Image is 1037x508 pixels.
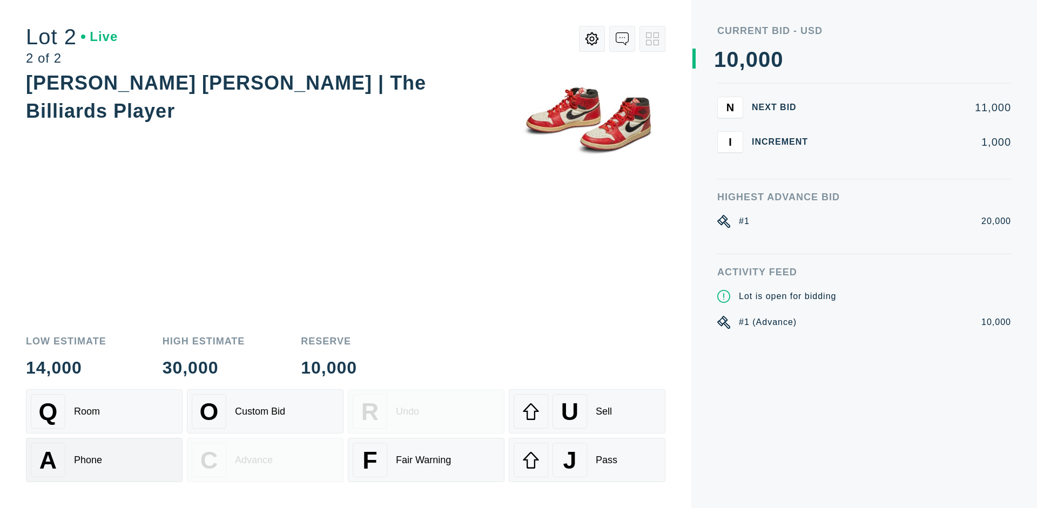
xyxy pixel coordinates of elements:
[563,446,576,474] span: J
[26,26,118,48] div: Lot 2
[348,438,504,482] button: FFair Warning
[726,101,734,113] span: N
[396,406,419,417] div: Undo
[163,336,245,346] div: High Estimate
[396,455,451,466] div: Fair Warning
[739,215,750,228] div: #1
[717,26,1011,36] div: Current Bid - USD
[361,398,379,425] span: R
[200,446,218,474] span: C
[714,49,726,70] div: 1
[39,446,57,474] span: A
[26,359,106,376] div: 14,000
[739,290,836,303] div: Lot is open for bidding
[26,389,183,434] button: QRoom
[235,455,273,466] div: Advance
[717,97,743,118] button: N
[301,359,357,376] div: 10,000
[187,438,344,482] button: CAdvance
[74,455,102,466] div: Phone
[752,103,817,112] div: Next Bid
[726,49,739,70] div: 0
[26,72,426,122] div: [PERSON_NAME] [PERSON_NAME] | The Billiards Player
[746,49,758,70] div: 0
[739,49,746,265] div: ,
[758,49,771,70] div: 0
[200,398,219,425] span: O
[81,30,118,43] div: Live
[163,359,245,376] div: 30,000
[26,336,106,346] div: Low Estimate
[187,389,344,434] button: OCustom Bid
[74,406,100,417] div: Room
[39,398,58,425] span: Q
[825,137,1011,147] div: 1,000
[509,389,665,434] button: USell
[717,131,743,153] button: I
[825,102,1011,113] div: 11,000
[717,192,1011,202] div: Highest Advance Bid
[235,406,285,417] div: Custom Bid
[348,389,504,434] button: RUndo
[509,438,665,482] button: JPass
[26,52,118,65] div: 2 of 2
[752,138,817,146] div: Increment
[596,455,617,466] div: Pass
[739,316,797,329] div: #1 (Advance)
[362,446,377,474] span: F
[596,406,612,417] div: Sell
[771,49,783,70] div: 0
[981,215,1011,228] div: 20,000
[26,438,183,482] button: APhone
[717,267,1011,277] div: Activity Feed
[729,136,732,148] span: I
[981,316,1011,329] div: 10,000
[301,336,357,346] div: Reserve
[561,398,578,425] span: U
